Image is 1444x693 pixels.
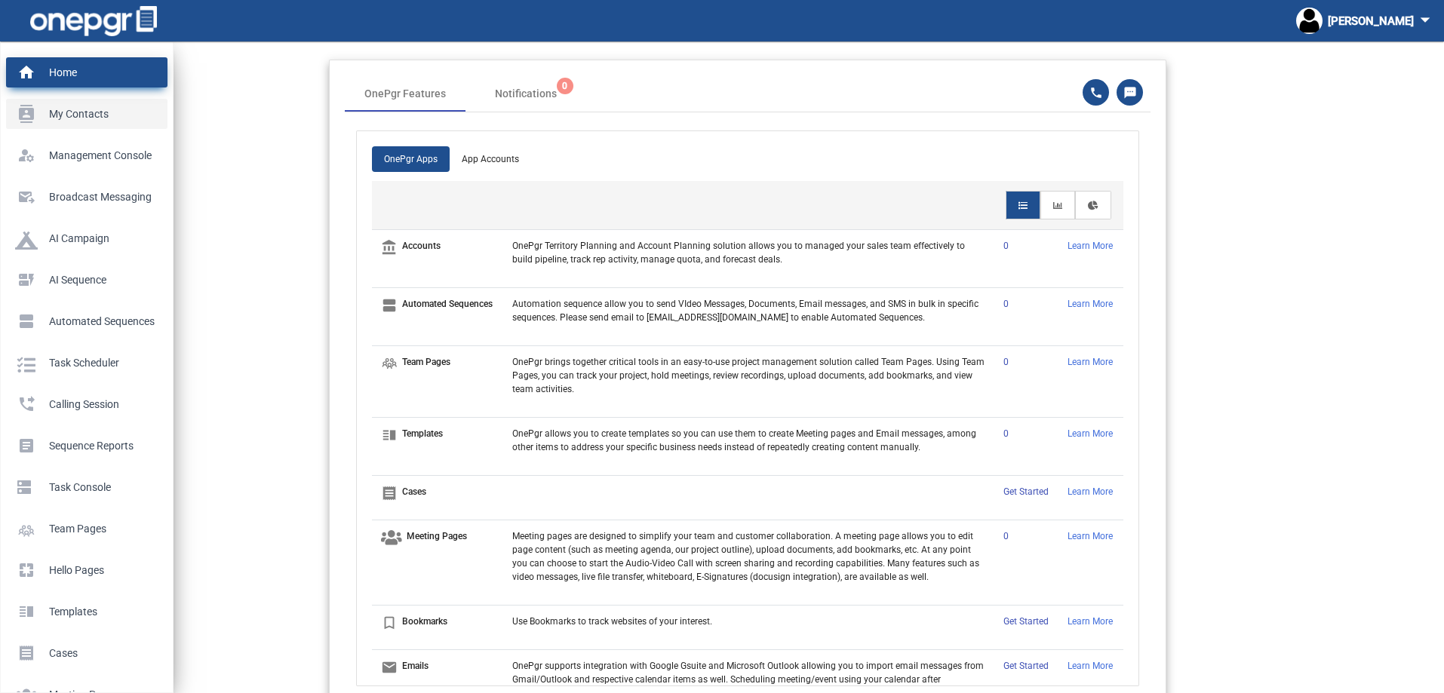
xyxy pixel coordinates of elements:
[1068,355,1114,369] p: Learn More
[1003,357,1009,367] a: 0
[402,659,429,673] p: Emails
[1068,529,1114,543] p: Learn More
[15,103,152,125] p: My Contacts
[1003,241,1009,251] a: 0
[6,57,167,87] a: homeHome
[402,427,443,440] p: Templates
[402,355,450,369] p: Team Pages
[364,86,446,102] div: OnePgr Features
[512,355,985,396] p: OnePgr brings together critical tools in an easy-to-use project management solution called Team P...
[6,638,167,668] a: receiptCases
[15,517,152,540] p: Team Pages
[30,6,157,36] img: one-pgr-logo-white.svg
[512,427,985,454] p: OnePgr allows you to create templates so you can use them to create Meeting pages and Email messa...
[381,659,398,685] i: email
[1003,531,1009,541] a: 0
[1068,427,1114,440] p: Learn More
[381,485,398,511] i: receipt
[512,297,985,324] p: Automation sequence allow you to send VIdeo Messages, Documents, Email messages, and SMS in bulk ...
[1123,86,1135,100] mat-icon: sms
[1296,8,1323,34] img: profile.jpg
[1003,428,1009,439] a: 0
[15,600,152,623] p: Templates
[15,310,152,333] p: Automated Sequences
[15,434,152,457] p: Sequence Reports
[6,265,167,295] a: dynamic_formAI Sequence
[1003,486,1049,497] a: Get Started
[402,297,493,311] p: Automated Sequences
[381,615,398,640] i: bookmark_border
[381,427,398,452] i: vertical_split
[6,306,167,336] a: view_agendaAutomated Sequences
[6,555,167,585] a: pagesHello Pages
[6,348,167,378] a: Task Scheduler
[512,239,985,266] p: OnePgr Territory Planning and Account Planning solution allows you to managed your sales team eff...
[450,146,531,172] a: App Accounts
[1068,485,1114,498] p: Learn More
[6,514,167,544] a: Team Pages
[512,615,985,628] p: Use Bookmarks to track websites of your interest.
[6,140,167,170] a: manage_accountsManagement Console
[6,472,167,502] a: dns_roundedTask Console
[6,431,167,461] a: articleSequence Reports
[15,61,152,84] p: Home
[15,227,152,250] p: AI Campaign
[15,268,152,291] p: AI Sequence
[402,615,447,628] p: Bookmarks
[1003,661,1049,671] a: Get Started
[407,529,467,543] p: Meeting Pages
[1003,299,1009,309] a: 0
[381,297,398,323] i: view_agenda
[1068,297,1114,311] p: Learn More
[1068,239,1114,253] p: Learn More
[381,239,398,265] i: account_balance
[1089,86,1101,100] mat-icon: phone
[15,393,152,415] p: Calling Session
[372,146,450,172] a: OnePgr Apps
[402,485,426,498] p: Cases
[6,596,167,627] a: vertical_splitTemplates
[6,99,167,129] a: contactsMy Contacts
[15,144,152,167] p: Management Console
[1414,8,1436,31] mat-icon: arrow_drop_down
[15,559,152,581] p: Hello Pages
[15,186,152,208] p: Broadcast messaging
[495,86,557,102] span: Notifications
[15,351,152,374] p: Task Scheduler
[15,642,152,664] p: Cases
[1068,615,1114,628] p: Learn More
[15,476,152,498] p: Task Console
[6,223,167,253] a: AI Campaign
[402,239,441,253] p: Accounts
[1003,616,1049,627] a: Get Started
[1068,659,1114,673] p: Learn More
[6,389,167,419] a: phone_forwardedCalling Session
[6,182,167,212] a: outgoing_mailBroadcast messaging
[512,529,985,584] p: Meeting pages are designed to simplify your team and customer collaboration. A meeting page allow...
